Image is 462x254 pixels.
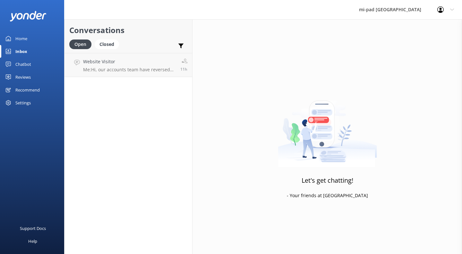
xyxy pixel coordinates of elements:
[10,11,47,22] img: yonder-white-logo.png
[15,32,27,45] div: Home
[83,58,175,65] h4: Website Visitor
[95,39,119,49] div: Closed
[69,24,187,36] h2: Conversations
[20,222,46,235] div: Support Docs
[64,53,192,77] a: Website VisitorMe:Hi, our accounts team have reversed the bonds taken over Snow Machine. This wil...
[278,87,377,167] img: artwork of a man stealing a conversation from at giant smartphone
[28,235,37,248] div: Help
[69,40,95,48] a: Open
[180,66,187,72] span: Sep 17 2025 09:11pm (UTC +12:00) Pacific/Auckland
[15,45,27,58] div: Inbox
[15,83,40,96] div: Recommend
[95,40,122,48] a: Closed
[15,96,31,109] div: Settings
[69,39,91,49] div: Open
[15,58,31,71] div: Chatbot
[287,192,368,199] p: - Your friends at [GEOGRAPHIC_DATA]
[302,175,353,186] h3: Let's get chatting!
[83,67,175,73] p: Me: Hi, our accounts team have reversed the bonds taken over Snow Machine. This will take around ...
[15,71,31,83] div: Reviews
